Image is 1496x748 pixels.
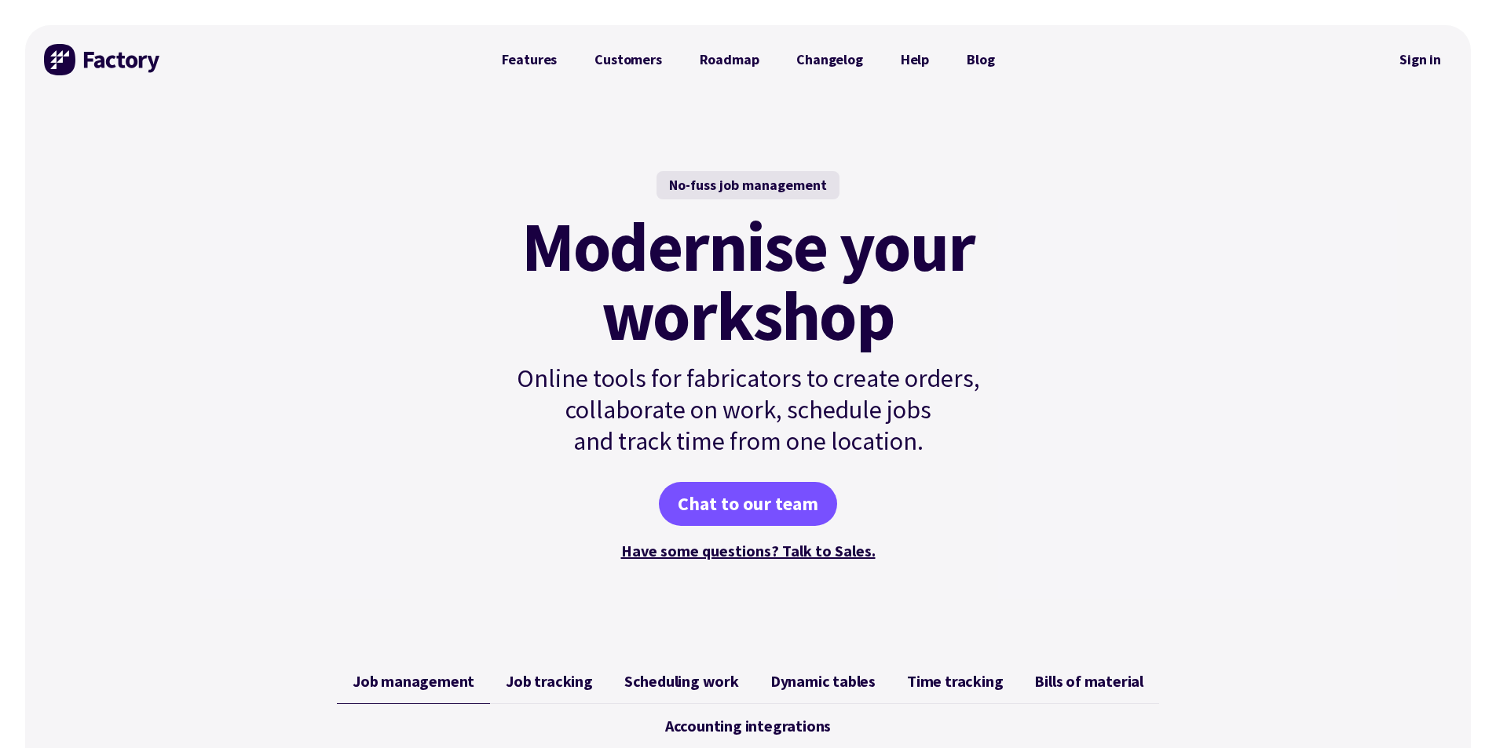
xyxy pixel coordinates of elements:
span: Job management [353,672,474,691]
img: Factory [44,44,162,75]
span: Time tracking [907,672,1003,691]
a: Features [483,44,576,75]
a: Changelog [777,44,881,75]
span: Scheduling work [624,672,739,691]
a: Blog [948,44,1013,75]
a: Sign in [1388,42,1452,78]
iframe: Chat Widget [1417,673,1496,748]
p: Online tools for fabricators to create orders, collaborate on work, schedule jobs and track time ... [483,363,1014,457]
a: Chat to our team [659,482,837,526]
a: Customers [576,44,680,75]
span: Dynamic tables [770,672,876,691]
nav: Primary Navigation [483,44,1014,75]
a: Help [882,44,948,75]
a: Have some questions? Talk to Sales. [621,541,876,560]
a: Roadmap [681,44,778,75]
span: Job tracking [506,672,593,691]
div: No-fuss job management [657,171,839,199]
span: Accounting integrations [665,717,831,735]
mark: Modernise your workshop [521,212,975,350]
nav: Secondary Navigation [1388,42,1452,78]
span: Bills of material [1034,672,1143,691]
